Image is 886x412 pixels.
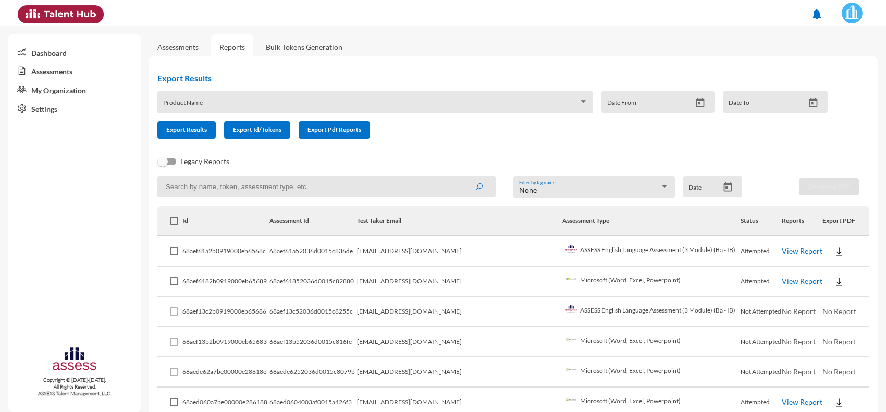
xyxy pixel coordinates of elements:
[562,267,741,297] td: Microsoft (Word, Excel, Powerpoint)
[157,73,836,83] h2: Export Results
[741,357,782,388] td: Not Attempted
[357,236,562,267] td: [EMAIL_ADDRESS][DOMAIN_NAME]
[269,297,357,327] td: 68aef13c52036d0015c8255c
[233,126,281,133] span: Export Id/Tokens
[224,121,290,139] button: Export Id/Tokens
[182,327,269,357] td: 68aef13b2b0919000eb65683
[182,236,269,267] td: 68aef61a2b0919000eb6568c
[741,206,782,236] th: Status
[822,367,856,376] span: No Report
[52,346,98,374] img: assesscompany-logo.png
[299,121,370,139] button: Export Pdf Reports
[211,34,253,60] a: Reports
[810,8,823,20] mat-icon: notifications
[182,206,269,236] th: Id
[166,126,207,133] span: Export Results
[822,307,856,316] span: No Report
[782,397,822,406] a: View Report
[269,206,357,236] th: Assessment Id
[357,297,562,327] td: [EMAIL_ADDRESS][DOMAIN_NAME]
[822,337,856,346] span: No Report
[180,155,229,168] span: Legacy Reports
[269,327,357,357] td: 68aef13b52036d0015c816fe
[782,307,816,316] span: No Report
[741,327,782,357] td: Not Attempted
[269,267,357,297] td: 68aef61852036d0015c82880
[357,327,562,357] td: [EMAIL_ADDRESS][DOMAIN_NAME]
[562,327,741,357] td: Microsoft (Word, Excel, Powerpoint)
[782,367,816,376] span: No Report
[357,206,562,236] th: Test Taker Email
[357,267,562,297] td: [EMAIL_ADDRESS][DOMAIN_NAME]
[269,357,357,388] td: 68aede6252036d0015c8079b
[8,61,141,80] a: Assessments
[8,80,141,99] a: My Organization
[269,236,357,267] td: 68aef61a52036d0015c836de
[822,206,869,236] th: Export PDF
[782,206,823,236] th: Reports
[719,182,737,193] button: Open calendar
[562,297,741,327] td: ASSESS English Language Assessment (3 Module) (Ba - IB)
[782,246,822,255] a: View Report
[782,277,822,285] a: View Report
[782,337,816,346] span: No Report
[157,43,199,52] a: Assessments
[741,267,782,297] td: Attempted
[691,97,709,108] button: Open calendar
[808,182,850,190] span: Download PDF
[562,357,741,388] td: Microsoft (Word, Excel, Powerpoint)
[257,34,351,60] a: Bulk Tokens Generation
[8,99,141,118] a: Settings
[804,97,822,108] button: Open calendar
[741,236,782,267] td: Attempted
[799,178,859,195] button: Download PDF
[357,357,562,388] td: [EMAIL_ADDRESS][DOMAIN_NAME]
[307,126,361,133] span: Export Pdf Reports
[182,267,269,297] td: 68aef6182b0919000eb65689
[8,377,141,397] p: Copyright © [DATE]-[DATE]. All Rights Reserved. ASSESS Talent Management, LLC.
[182,297,269,327] td: 68aef13c2b0919000eb65686
[157,176,496,197] input: Search by name, token, assessment type, etc.
[741,297,782,327] td: Not Attempted
[519,185,537,194] span: None
[8,43,141,61] a: Dashboard
[562,236,741,267] td: ASSESS English Language Assessment (3 Module) (Ba - IB)
[182,357,269,388] td: 68aede62a7be00000e28618e
[157,121,216,139] button: Export Results
[562,206,741,236] th: Assessment Type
